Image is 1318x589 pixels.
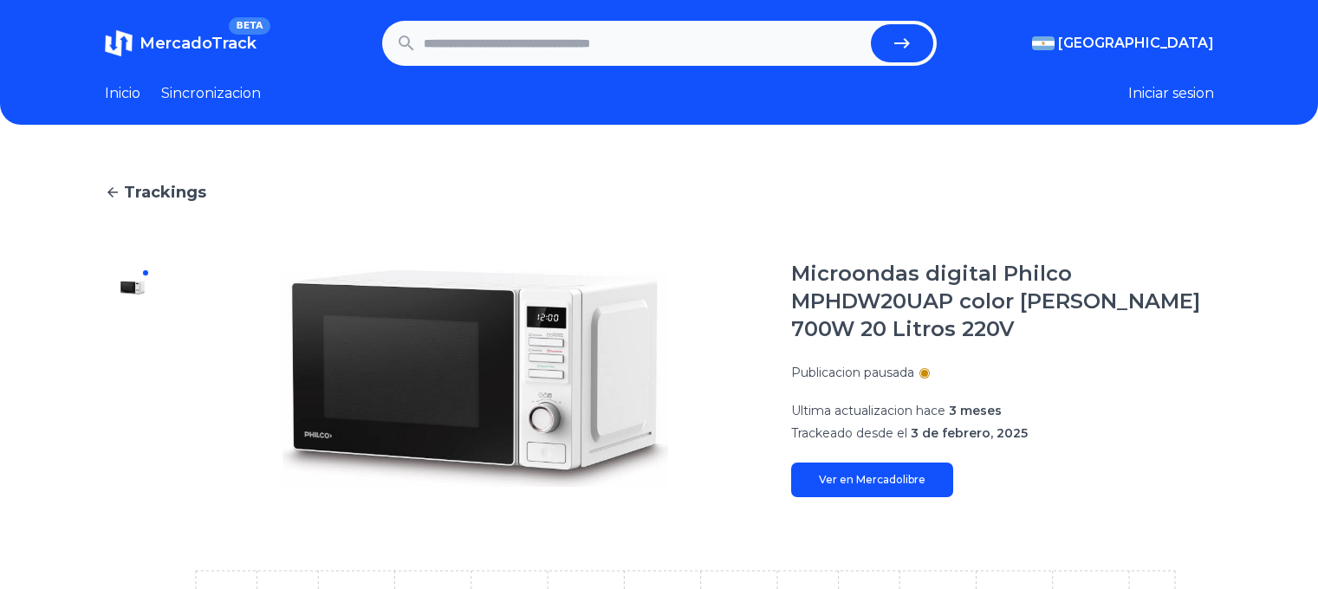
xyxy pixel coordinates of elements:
span: MercadoTrack [140,34,256,53]
img: Argentina [1032,36,1055,50]
a: MercadoTrackBETA [105,29,256,57]
img: Microondas digital Philco MPHDW20UAP color blanco 700W 20 Litros 220V [119,274,146,301]
a: Ver en Mercadolibre [791,463,953,497]
span: Trackings [124,180,206,204]
button: Iniciar sesion [1128,83,1214,104]
a: Sincronizacion [161,83,261,104]
img: Microondas digital Philco MPHDW20UAP color blanco 700W 20 Litros 220V [195,260,756,497]
img: MercadoTrack [105,29,133,57]
button: [GEOGRAPHIC_DATA] [1032,33,1214,54]
a: Trackings [105,180,1214,204]
a: Inicio [105,83,140,104]
span: 3 de febrero, 2025 [911,425,1028,441]
span: [GEOGRAPHIC_DATA] [1058,33,1214,54]
p: Publicacion pausada [791,364,914,381]
span: 3 meses [949,403,1002,418]
h1: Microondas digital Philco MPHDW20UAP color [PERSON_NAME] 700W 20 Litros 220V [791,260,1214,343]
span: Trackeado desde el [791,425,907,441]
span: BETA [229,17,269,35]
span: Ultima actualizacion hace [791,403,945,418]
